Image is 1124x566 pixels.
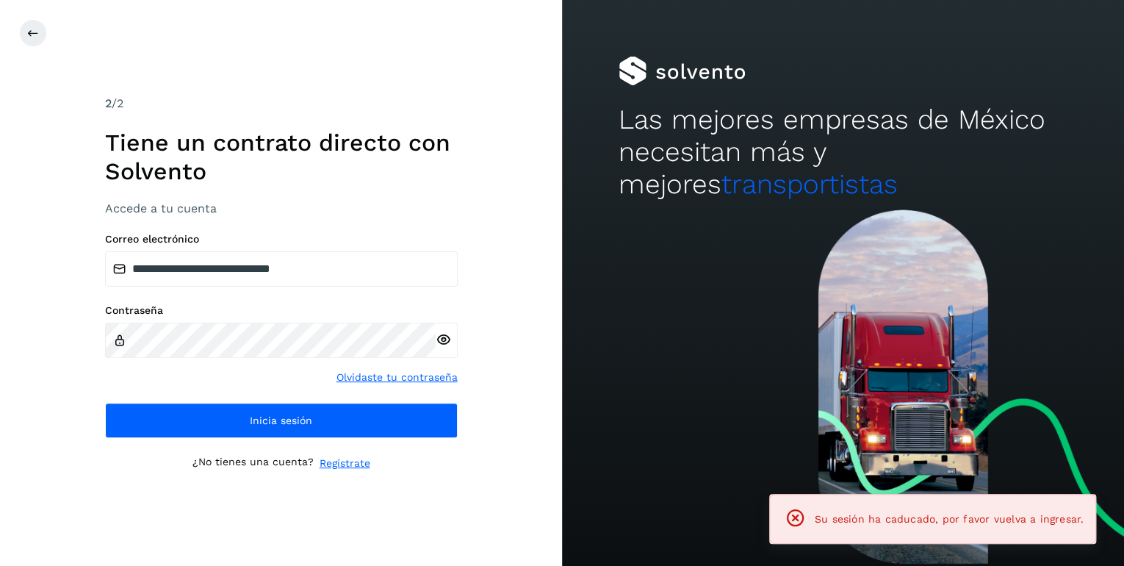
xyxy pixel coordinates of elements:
span: Inicia sesión [250,415,312,426]
div: /2 [105,95,458,112]
span: Su sesión ha caducado, por favor vuelva a ingresar. [815,513,1084,525]
label: Correo electrónico [105,233,458,246]
button: Inicia sesión [105,403,458,438]
h3: Accede a tu cuenta [105,201,458,215]
span: transportistas [721,168,898,200]
a: Olvidaste tu contraseña [336,370,458,385]
h2: Las mejores empresas de México necesitan más y mejores [619,104,1068,201]
span: 2 [105,96,112,110]
p: ¿No tienes una cuenta? [192,456,314,471]
a: Regístrate [320,456,370,471]
label: Contraseña [105,304,458,317]
h1: Tiene un contrato directo con Solvento [105,129,458,185]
